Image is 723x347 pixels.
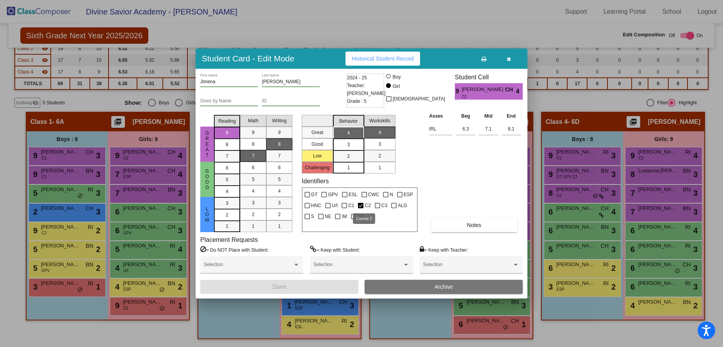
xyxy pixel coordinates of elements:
span: GPV [328,190,338,199]
span: Grade : 5 [347,97,367,105]
label: = Keep with Teacher: [420,246,468,254]
span: 2 [378,152,381,159]
span: 9 [455,87,461,96]
span: 6 [252,164,255,171]
span: 8 [252,141,255,148]
h3: Student Card - Edit Mode [202,54,294,63]
span: NE [325,212,331,221]
span: BD [358,212,364,221]
input: assessment [429,123,452,135]
th: Asses [427,112,454,120]
span: CH [505,86,516,94]
span: 1 [278,223,281,230]
span: S [311,212,314,221]
button: Archive [365,280,523,294]
span: ESP [404,190,413,199]
span: 3 [226,200,228,207]
span: 8 [226,141,228,148]
span: 9 [252,129,255,136]
span: C2 [461,94,499,100]
h3: Student Cell [455,73,523,81]
span: 7 [252,152,255,159]
span: ESL [349,190,358,199]
span: 5 [226,176,228,183]
span: Workskills [369,117,390,124]
div: Boy [392,73,401,80]
span: CWC [368,190,379,199]
label: = Keep with Student: [310,246,360,254]
label: Placement Requests [200,236,258,243]
span: 3 [378,141,381,148]
span: Good [204,168,211,190]
span: Teacher: [PERSON_NAME] [347,82,386,97]
span: Writing [272,117,287,124]
span: GT [311,190,318,199]
th: Mid [477,112,500,120]
span: 2 [347,153,350,160]
th: Beg [454,112,477,120]
label: Identifiers [302,177,329,185]
span: 1 [252,223,255,230]
label: = Do NOT Place with Student: [200,246,269,254]
span: 4 [278,188,281,195]
span: Notes [467,222,481,228]
span: 1 [226,223,228,230]
span: 2 [226,211,228,218]
span: C2 [365,201,370,210]
span: U/I [332,201,338,210]
span: Save [272,283,286,290]
span: 7 [278,152,281,159]
span: 6 [226,165,228,172]
span: [PERSON_NAME] [461,86,505,94]
span: 2 [278,211,281,218]
div: Girl [392,83,400,90]
span: 3 [252,199,255,206]
th: End [500,112,523,120]
span: Math [248,117,258,124]
span: IM [342,212,347,221]
span: 5 [278,176,281,183]
span: 4 [378,129,381,136]
span: N [390,190,393,199]
button: Notes [431,218,517,232]
span: 2024 - 25 [347,74,367,82]
span: 9 [278,129,281,136]
span: 8 [278,141,281,148]
span: 4 [516,87,523,96]
input: goes by name [200,98,258,104]
span: [DEMOGRAPHIC_DATA] [393,94,445,104]
button: Save [200,280,358,294]
span: 9 [226,129,228,136]
span: ALG [398,201,407,210]
span: 4 [252,188,255,195]
span: HNC [311,201,321,210]
span: Archive [435,284,453,290]
span: Historical Student Record [352,55,414,62]
span: 7 [226,153,228,160]
span: Behavior [339,118,358,125]
span: 1 [347,164,350,171]
span: Low [204,206,211,223]
span: Great [204,131,211,158]
button: Historical Student Record [345,52,420,66]
span: 6 [278,164,281,171]
span: 5 [252,176,255,183]
span: C3 [381,201,387,210]
span: 4 [347,129,350,136]
span: C1 [348,201,354,210]
span: 1 [378,164,381,171]
span: Reading [218,118,236,125]
span: 2 [252,211,255,218]
span: 4 [226,188,228,195]
span: 3 [347,141,350,148]
span: 3 [278,199,281,206]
